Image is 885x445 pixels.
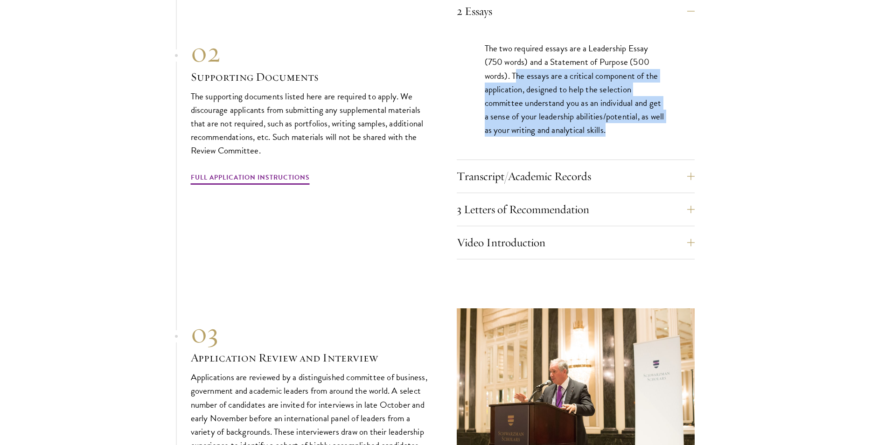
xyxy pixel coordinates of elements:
button: 3 Letters of Recommendation [457,198,695,221]
button: Transcript/Academic Records [457,165,695,188]
button: Video Introduction [457,231,695,254]
a: Full Application Instructions [191,172,310,186]
h3: Application Review and Interview [191,350,429,366]
p: The supporting documents listed here are required to apply. We discourage applicants from submitt... [191,90,429,157]
div: 03 [191,316,429,350]
p: The two required essays are a Leadership Essay (750 words) and a Statement of Purpose (500 words)... [485,42,667,136]
h3: Supporting Documents [191,69,429,85]
div: 02 [191,35,429,69]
